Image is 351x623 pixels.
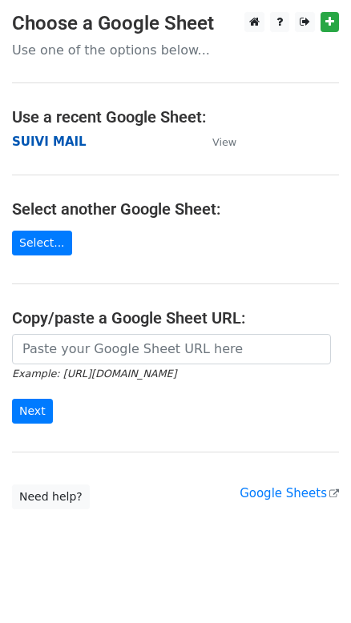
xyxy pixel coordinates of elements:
[12,368,176,380] small: Example: [URL][DOMAIN_NAME]
[196,135,236,149] a: View
[12,12,339,35] h3: Choose a Google Sheet
[240,486,339,500] a: Google Sheets
[12,107,339,127] h4: Use a recent Google Sheet:
[271,546,351,623] div: Widget de chat
[12,199,339,219] h4: Select another Google Sheet:
[12,231,72,255] a: Select...
[271,546,351,623] iframe: Chat Widget
[12,399,53,424] input: Next
[12,484,90,509] a: Need help?
[12,308,339,328] h4: Copy/paste a Google Sheet URL:
[12,135,87,149] a: SUIVI MAIL
[12,42,339,58] p: Use one of the options below...
[12,334,331,364] input: Paste your Google Sheet URL here
[212,136,236,148] small: View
